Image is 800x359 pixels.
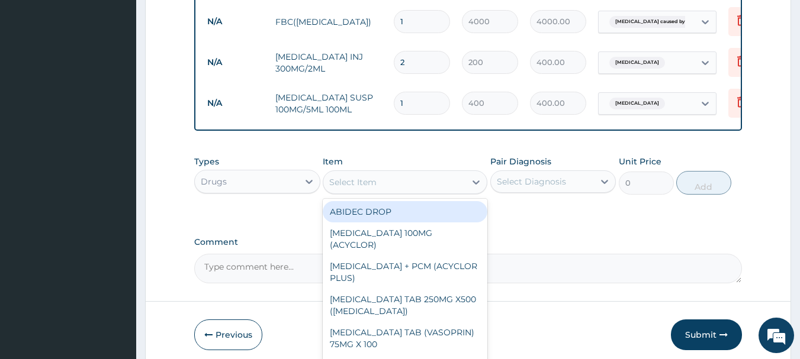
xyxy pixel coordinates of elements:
div: [MEDICAL_DATA] TAB 250MG X500 ([MEDICAL_DATA]) [323,289,487,322]
button: Add [676,171,731,195]
button: Previous [194,319,262,350]
div: ABIDEC DROP [323,201,487,222]
div: Chat with us now [62,66,199,82]
div: Minimize live chat window [194,6,223,34]
label: Item [323,156,343,167]
label: Types [194,157,219,167]
label: Pair Diagnosis [490,156,551,167]
td: N/A [201,11,269,33]
td: FBC([MEDICAL_DATA]) [269,10,388,34]
div: Drugs [201,176,227,187]
div: [MEDICAL_DATA] TAB (VASOPRIN) 75MG X 100 [323,322,487,355]
td: N/A [201,92,269,114]
div: [MEDICAL_DATA] 100MG (ACYCLOR) [323,222,487,255]
span: [MEDICAL_DATA] caused by [MEDICAL_DATA] [609,16,736,28]
td: N/A [201,51,269,73]
div: Select Item [329,176,377,188]
img: d_794563401_company_1708531726252_794563401 [22,59,48,89]
div: [MEDICAL_DATA] + PCM (ACYCLOR PLUS) [323,255,487,289]
label: Comment [194,237,743,247]
label: Unit Price [619,156,661,167]
td: [MEDICAL_DATA] INJ 300MG/2ML [269,45,388,80]
button: Submit [671,319,742,350]
td: [MEDICAL_DATA] SUSP 100MG/5ML 100ML [269,86,388,121]
span: We're online! [69,105,163,225]
span: [MEDICAL_DATA] [609,98,665,109]
div: Select Diagnosis [497,176,566,187]
span: [MEDICAL_DATA] [609,57,665,69]
textarea: Type your message and hit 'Enter' [6,236,226,277]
